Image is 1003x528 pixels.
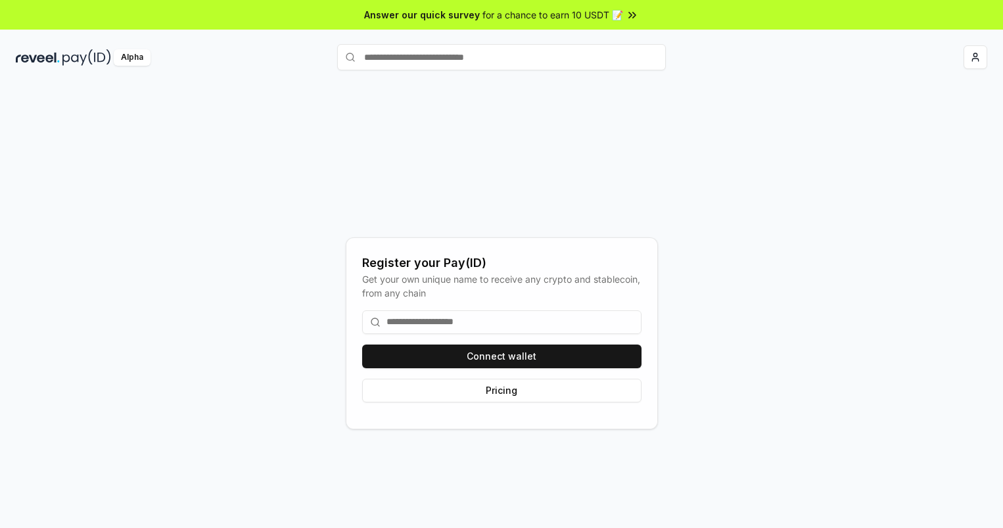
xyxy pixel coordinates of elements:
button: Connect wallet [362,345,641,368]
button: Pricing [362,379,641,402]
div: Register your Pay(ID) [362,254,641,272]
span: Answer our quick survey [364,8,480,22]
img: pay_id [62,49,111,66]
img: reveel_dark [16,49,60,66]
span: for a chance to earn 10 USDT 📝 [482,8,623,22]
div: Alpha [114,49,151,66]
div: Get your own unique name to receive any crypto and stablecoin, from any chain [362,272,641,300]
